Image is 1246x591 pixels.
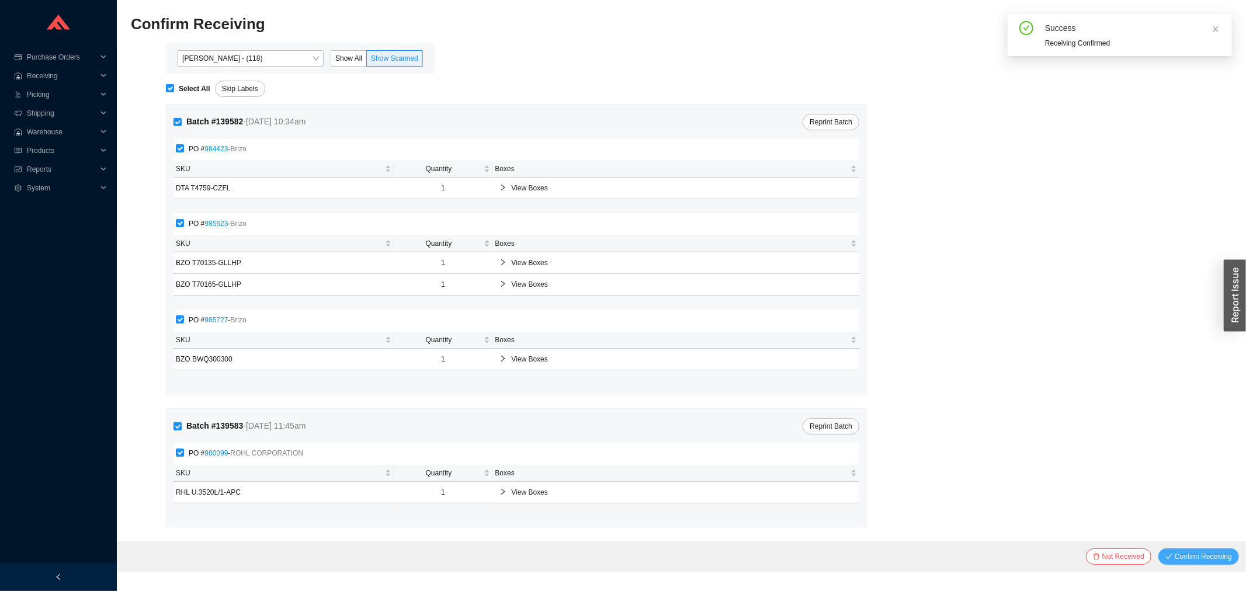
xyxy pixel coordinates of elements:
[1093,553,1100,561] span: delete
[173,332,394,349] th: SKU sortable
[184,314,251,326] span: PO # -
[176,467,383,479] span: SKU
[55,573,62,580] span: left
[173,482,394,503] td: RHL U.3520L/1-APC
[182,51,319,66] span: Angel Negron - (118)
[492,235,859,252] th: Boxes sortable
[131,14,957,34] h2: Confirm Receiving
[394,482,493,503] td: 1
[176,163,383,175] span: SKU
[499,259,506,266] span: right
[803,418,859,434] button: Reprint Batch
[396,238,482,249] span: Quantity
[394,235,493,252] th: Quantity sortable
[394,274,493,295] td: 1
[495,238,848,249] span: Boxes
[396,163,482,175] span: Quantity
[173,465,394,482] th: SKU sortable
[495,467,848,479] span: Boxes
[394,252,493,274] td: 1
[14,147,22,154] span: read
[243,117,306,126] span: - [DATE] 10:34am
[184,143,251,155] span: PO # -
[495,252,857,273] div: View Boxes
[396,334,482,346] span: Quantity
[394,332,493,349] th: Quantity sortable
[27,179,97,197] span: System
[492,332,859,349] th: Boxes sortable
[173,252,394,274] td: BZO T70135-GLLHP
[184,218,251,230] span: PO # -
[173,161,394,178] th: SKU sortable
[27,160,97,179] span: Reports
[179,85,210,93] strong: Select All
[499,355,506,362] span: right
[184,447,308,459] span: PO # -
[335,54,362,62] span: Show All
[495,163,848,175] span: Boxes
[499,488,506,495] span: right
[495,482,857,503] div: View Boxes
[204,220,228,228] a: 985623
[230,145,246,153] span: Brizo
[499,184,506,191] span: right
[1158,548,1239,565] button: checkConfirm Receiving
[394,349,493,370] td: 1
[27,85,97,104] span: Picking
[186,117,243,126] strong: Batch # 139582
[499,280,506,287] span: right
[495,274,857,295] div: View Boxes
[1045,21,1223,35] div: Success
[803,114,859,130] button: Reprint Batch
[511,279,852,290] span: View Boxes
[222,83,258,95] span: Skip Labels
[1086,548,1151,565] button: deleteNot Received
[1102,551,1144,562] span: Not Received
[27,67,97,85] span: Receiving
[243,421,306,430] span: - [DATE] 11:45am
[173,274,394,295] td: BZO T70165-GLLHP
[492,465,859,482] th: Boxes sortable
[1165,553,1172,561] span: check
[230,449,303,457] span: ROHL CORPORATION
[230,316,246,324] span: Brizo
[27,123,97,141] span: Warehouse
[1212,26,1219,33] span: close
[27,141,97,160] span: Products
[176,238,383,249] span: SKU
[173,178,394,199] td: DTA T4759-CZFL
[371,54,418,62] span: Show Scanned
[1045,37,1223,49] div: Receiving Confirmed
[511,257,852,269] span: View Boxes
[511,182,852,194] span: View Boxes
[14,166,22,173] span: fund
[215,81,265,97] button: Skip Labels
[27,104,97,123] span: Shipping
[14,54,22,61] span: credit-card
[495,349,857,370] div: View Boxes
[173,349,394,370] td: BZO BWQ300300
[810,420,852,432] span: Reprint Batch
[204,316,228,324] a: 985727
[810,116,852,128] span: Reprint Batch
[204,145,228,153] a: 984423
[394,178,493,199] td: 1
[511,486,852,498] span: View Boxes
[14,185,22,192] span: setting
[495,334,848,346] span: Boxes
[495,178,857,199] div: View Boxes
[186,421,243,430] strong: Batch # 139583
[492,161,859,178] th: Boxes sortable
[204,449,228,457] a: 980099
[1175,551,1232,562] span: Confirm Receiving
[511,353,852,365] span: View Boxes
[396,467,482,479] span: Quantity
[173,235,394,252] th: SKU sortable
[176,334,383,346] span: SKU
[230,220,246,228] span: Brizo
[394,465,493,482] th: Quantity sortable
[1019,21,1033,37] span: check-circle
[394,161,493,178] th: Quantity sortable
[27,48,97,67] span: Purchase Orders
